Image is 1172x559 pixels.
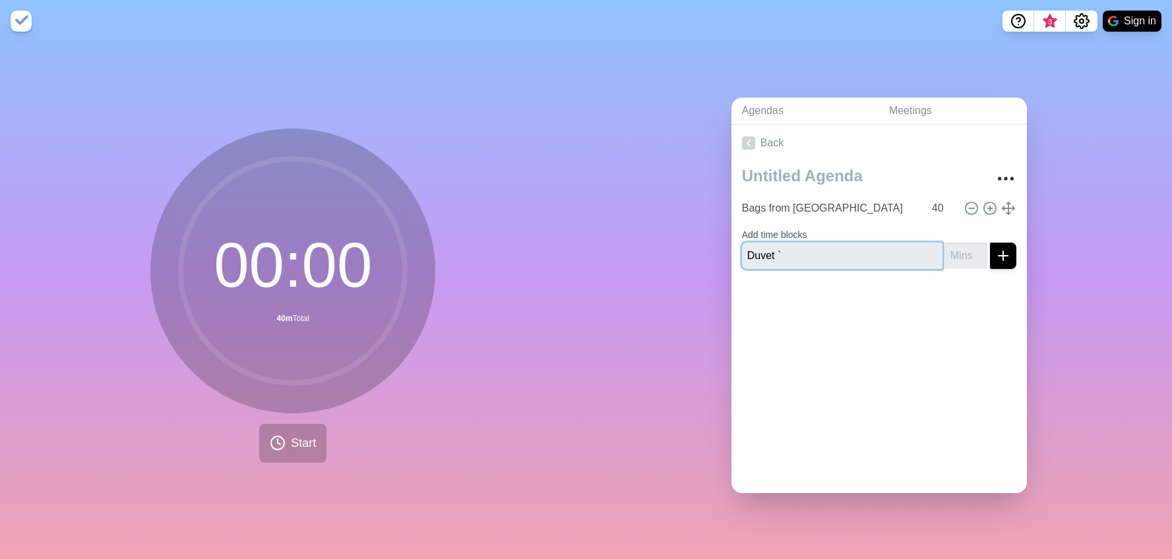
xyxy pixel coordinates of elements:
img: timeblocks logo [11,11,32,32]
a: Back [731,125,1027,162]
button: Sign in [1103,11,1161,32]
input: Mins [945,243,987,269]
img: google logo [1108,16,1119,26]
label: Add time blocks [742,229,807,240]
span: Start [291,434,316,452]
button: What’s new [1034,11,1066,32]
button: Settings [1066,11,1097,32]
button: Start [259,424,326,463]
button: Help [1002,11,1034,32]
span: 3 [1045,16,1055,27]
a: Agendas [731,98,879,125]
input: Mins [927,195,958,221]
button: More [993,165,1019,192]
input: Name [737,195,924,221]
input: Name [742,243,942,269]
a: Meetings [879,98,1027,125]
